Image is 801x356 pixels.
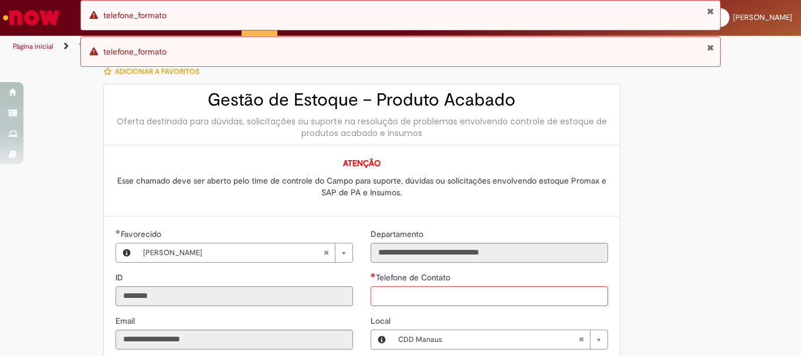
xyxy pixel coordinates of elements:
input: Telefone de Contato [371,286,608,306]
p: Esse chamado deve ser aberto pelo time de controle do Campo para suporte, dúvidas ou solicitações... [116,175,608,198]
label: Somente leitura - ID [116,272,125,283]
span: Obrigatório Preenchido [116,229,121,234]
button: Local, Visualizar este registro CDD Manaus [371,330,392,349]
input: ID [116,286,353,306]
button: Favorecido, Visualizar este registro Marcelo Jean Silveira De Barros [116,243,137,262]
ul: Trilhas de página [9,36,525,57]
button: Fechar Notificação [707,6,714,16]
span: telefone_formato [103,46,167,57]
span: Necessários [371,273,376,277]
a: Todos os Catálogos [79,42,141,51]
label: Somente leitura - Email [116,315,137,327]
div: Oferta destinada para dúvidas, solicitações ou suporte na resolução de problemas envolvendo contr... [116,116,608,139]
button: Fechar Notificação [707,43,714,52]
span: Somente leitura - ID [116,272,125,283]
a: [PERSON_NAME]Limpar campo Favorecido [137,243,352,262]
input: Departamento [371,243,608,263]
span: [PERSON_NAME] [143,243,323,262]
abbr: Limpar campo Local [572,330,590,349]
img: ServiceNow [1,6,62,29]
span: CDD Manaus [398,330,578,349]
span: [PERSON_NAME] [733,12,792,22]
span: ATENÇÃO [343,158,381,168]
a: Página inicial [13,42,53,51]
abbr: Limpar campo Favorecido [317,243,335,262]
span: telefone_formato [103,10,167,21]
span: Telefone de Contato [376,272,453,283]
span: Somente leitura - Departamento [371,229,426,239]
span: Somente leitura - Email [116,316,137,326]
h2: Gestão de Estoque – Produto Acabado [116,90,608,110]
span: Local [371,316,393,326]
label: Somente leitura - Departamento [371,228,426,240]
span: Adicionar a Favoritos [115,67,199,76]
a: CDD ManausLimpar campo Local [392,330,607,349]
span: Necessários - Favorecido [121,229,164,239]
input: Email [116,330,353,350]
